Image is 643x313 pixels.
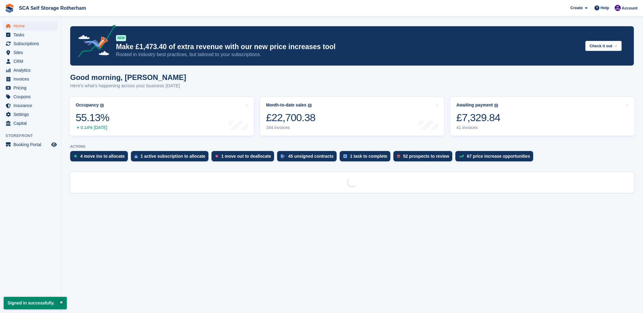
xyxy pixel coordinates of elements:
a: 1 move out to deallocate [211,151,277,164]
p: Rooted in industry best practices, but tailored to your subscriptions. [116,51,580,58]
p: Make £1,473.40 of extra revenue with our new price increases tool [116,42,580,51]
a: menu [3,66,58,74]
div: Occupancy [76,103,99,108]
span: Help [601,5,609,11]
img: active_subscription_to_allocate_icon-d502201f5373d7db506a760aba3b589e785aa758c864c3986d89f69b8ff3... [135,154,138,158]
div: £7,329.84 [456,111,500,124]
img: task-75834270c22a3079a89374b754ae025e5fb1db73e45f91037f5363f120a921f8.svg [343,154,347,158]
a: Occupancy 55.13% 0.14% [DATE] [70,97,254,136]
div: £22,700.38 [266,111,316,124]
span: Invoices [13,75,50,83]
div: Month-to-date sales [266,103,306,108]
div: 4 move ins to allocate [80,154,125,159]
img: price_increase_opportunities-93ffe204e8149a01c8c9dc8f82e8f89637d9d84a8eef4429ea346261dce0b2c0.svg [459,155,464,158]
a: Preview store [50,141,58,148]
a: menu [3,48,58,57]
span: Analytics [13,66,50,74]
img: icon-info-grey-7440780725fd019a000dd9b08b2336e03edf1995a4989e88bcd33f0948082b44.svg [100,104,104,107]
img: prospect-51fa495bee0391a8d652442698ab0144808aea92771e9ea1ae160a38d050c398.svg [397,154,400,158]
div: 1 active subscription to allocate [141,154,205,159]
a: 67 price increase opportunities [455,151,536,164]
a: menu [3,140,58,149]
p: Signed in successfully. [4,297,67,309]
a: 52 prospects to review [393,151,455,164]
div: 1 task to complete [350,154,387,159]
div: NEW [116,35,126,41]
div: 67 price increase opportunities [467,154,530,159]
div: 52 prospects to review [403,154,449,159]
span: Sites [13,48,50,57]
img: price-adjustments-announcement-icon-8257ccfd72463d97f412b2fc003d46551f7dbcb40ab6d574587a9cd5c0d94... [73,25,116,59]
a: menu [3,75,58,83]
a: menu [3,31,58,39]
span: Create [570,5,583,11]
a: Month-to-date sales £22,700.38 164 invoices [260,97,444,136]
span: Booking Portal [13,140,50,149]
h1: Good morning, [PERSON_NAME] [70,73,186,81]
img: move_ins_to_allocate_icon-fdf77a2bb77ea45bf5b3d319d69a93e2d87916cf1d5bf7949dd705db3b84f3ca.svg [74,154,77,158]
img: icon-info-grey-7440780725fd019a000dd9b08b2336e03edf1995a4989e88bcd33f0948082b44.svg [308,104,312,107]
a: 4 move ins to allocate [70,151,131,164]
div: 55.13% [76,111,109,124]
div: 1 move out to deallocate [221,154,271,159]
a: menu [3,39,58,48]
img: icon-info-grey-7440780725fd019a000dd9b08b2336e03edf1995a4989e88bcd33f0948082b44.svg [494,104,498,107]
a: menu [3,119,58,128]
a: menu [3,110,58,119]
a: menu [3,57,58,66]
a: menu [3,92,58,101]
div: 164 invoices [266,125,316,130]
span: Capital [13,119,50,128]
span: Coupons [13,92,50,101]
img: move_outs_to_deallocate_icon-f764333ba52eb49d3ac5e1228854f67142a1ed5810a6f6cc68b1a99e826820c5.svg [215,154,218,158]
span: Home [13,22,50,30]
a: menu [3,22,58,30]
a: 1 task to complete [340,151,393,164]
img: contract_signature_icon-13c848040528278c33f63329250d36e43548de30e8caae1d1a13099fd9432cc5.svg [281,154,285,158]
div: Awaiting payment [456,103,493,108]
span: Subscriptions [13,39,50,48]
a: menu [3,84,58,92]
p: ACTIONS [70,145,634,149]
a: SCA Self Storage Rotherham [16,3,89,13]
span: Insurance [13,101,50,110]
span: Account [622,5,638,11]
p: Here's what's happening across your business [DATE] [70,82,186,89]
span: Settings [13,110,50,119]
a: menu [3,101,58,110]
div: 45 unsigned contracts [288,154,334,159]
span: CRM [13,57,50,66]
img: stora-icon-8386f47178a22dfd0bd8f6a31ec36ba5ce8667c1dd55bd0f319d3a0aa187defe.svg [5,4,14,13]
div: 41 invoices [456,125,500,130]
span: Tasks [13,31,50,39]
button: Check it out → [585,41,622,51]
a: 1 active subscription to allocate [131,151,211,164]
span: Storefront [5,133,61,139]
a: Awaiting payment £7,329.84 41 invoices [450,97,634,136]
div: 0.14% [DATE] [76,125,109,130]
img: Kelly Neesham [615,5,621,11]
a: 45 unsigned contracts [277,151,340,164]
span: Pricing [13,84,50,92]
